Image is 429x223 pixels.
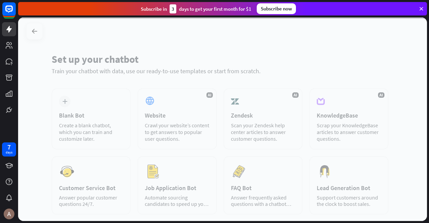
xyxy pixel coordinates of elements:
[7,144,11,150] div: 7
[2,142,16,157] a: 7 days
[257,3,296,14] div: Subscribe now
[141,4,251,13] div: Subscribe in days to get your first month for $1
[170,4,176,13] div: 3
[6,150,12,155] div: days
